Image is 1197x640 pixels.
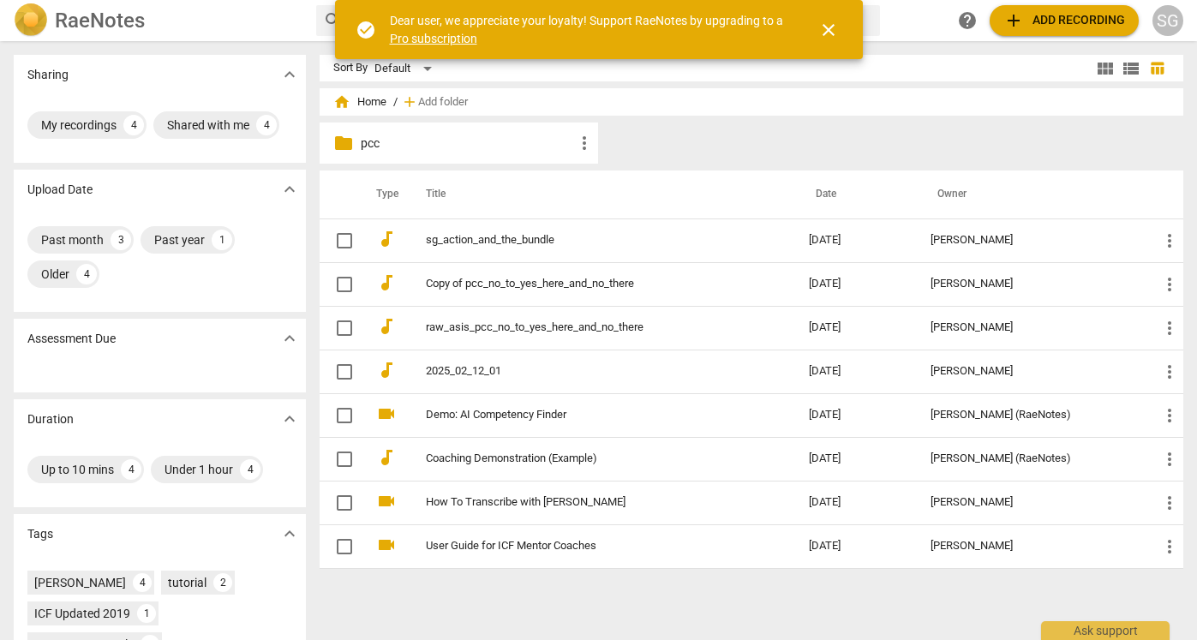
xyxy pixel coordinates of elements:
[393,96,398,109] span: /
[1092,56,1118,81] button: Tile view
[426,278,747,290] a: Copy of pcc_no_to_yes_here_and_no_there
[168,574,206,591] div: tutorial
[795,524,917,568] td: [DATE]
[1159,405,1180,426] span: more_vert
[277,62,302,87] button: Show more
[426,409,747,422] a: Demo: AI Competency Finder
[333,93,386,111] span: Home
[931,278,1132,290] div: [PERSON_NAME]
[1121,58,1141,79] span: view_list
[376,404,397,424] span: videocam
[818,20,839,40] span: close
[279,179,300,200] span: expand_more
[333,133,354,153] span: folder
[795,218,917,262] td: [DATE]
[111,230,131,250] div: 3
[376,360,397,380] span: audiotrack
[795,170,917,218] th: Date
[990,5,1139,36] button: Upload
[213,573,232,592] div: 2
[808,9,849,51] button: Close
[1041,621,1170,640] div: Ask support
[165,461,233,478] div: Under 1 hour
[795,350,917,393] td: [DATE]
[917,170,1146,218] th: Owner
[795,481,917,524] td: [DATE]
[426,452,747,465] a: Coaching Demonstration (Example)
[41,231,104,248] div: Past month
[240,459,260,480] div: 4
[795,437,917,481] td: [DATE]
[1159,536,1180,557] span: more_vert
[376,447,397,468] span: audiotrack
[27,410,74,428] p: Duration
[279,328,300,349] span: expand_more
[426,540,747,553] a: User Guide for ICF Mentor Coaches
[1149,60,1165,76] span: table_chart
[418,96,468,109] span: Add folder
[333,93,350,111] span: home
[405,170,795,218] th: Title
[133,573,152,592] div: 4
[795,262,917,306] td: [DATE]
[356,20,376,40] span: check_circle
[376,316,397,337] span: audiotrack
[14,3,48,38] img: Logo
[333,62,368,75] div: Sort By
[14,3,302,38] a: LogoRaeNotes
[27,330,116,348] p: Assessment Due
[574,133,595,153] span: more_vert
[277,521,302,547] button: Show more
[931,452,1132,465] div: [PERSON_NAME] (RaeNotes)
[41,266,69,283] div: Older
[1003,10,1024,31] span: add
[121,459,141,480] div: 4
[952,5,983,36] a: Help
[1159,362,1180,382] span: more_vert
[390,12,787,47] div: Dear user, we appreciate your loyalty! Support RaeNotes by upgrading to a
[931,321,1132,334] div: [PERSON_NAME]
[277,406,302,432] button: Show more
[795,306,917,350] td: [DATE]
[1159,493,1180,513] span: more_vert
[279,523,300,544] span: expand_more
[34,605,130,622] div: ICF Updated 2019
[931,409,1132,422] div: [PERSON_NAME] (RaeNotes)
[279,64,300,85] span: expand_more
[1152,5,1183,36] button: SG
[426,321,747,334] a: raw_asis_pcc_no_to_yes_here_and_no_there
[931,365,1132,378] div: [PERSON_NAME]
[931,540,1132,553] div: [PERSON_NAME]
[426,365,747,378] a: 2025_02_12_01
[426,234,747,247] a: sg_action_and_the_bundle
[34,574,126,591] div: [PERSON_NAME]
[27,181,93,199] p: Upload Date
[1159,274,1180,295] span: more_vert
[41,461,114,478] div: Up to 10 mins
[137,604,156,623] div: 1
[1003,10,1125,31] span: Add recording
[1118,56,1144,81] button: List view
[76,264,97,284] div: 4
[376,535,397,555] span: videocam
[277,326,302,351] button: Show more
[931,496,1132,509] div: [PERSON_NAME]
[167,117,249,134] div: Shared with me
[362,170,405,218] th: Type
[931,234,1132,247] div: [PERSON_NAME]
[957,10,978,31] span: help
[376,229,397,249] span: audiotrack
[41,117,117,134] div: My recordings
[256,115,277,135] div: 4
[401,93,418,111] span: add
[374,55,438,82] div: Default
[1159,449,1180,470] span: more_vert
[55,9,145,33] h2: RaeNotes
[1144,56,1170,81] button: Table view
[27,525,53,543] p: Tags
[212,230,232,250] div: 1
[361,135,574,153] p: pcc
[154,231,205,248] div: Past year
[279,409,300,429] span: expand_more
[795,393,917,437] td: [DATE]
